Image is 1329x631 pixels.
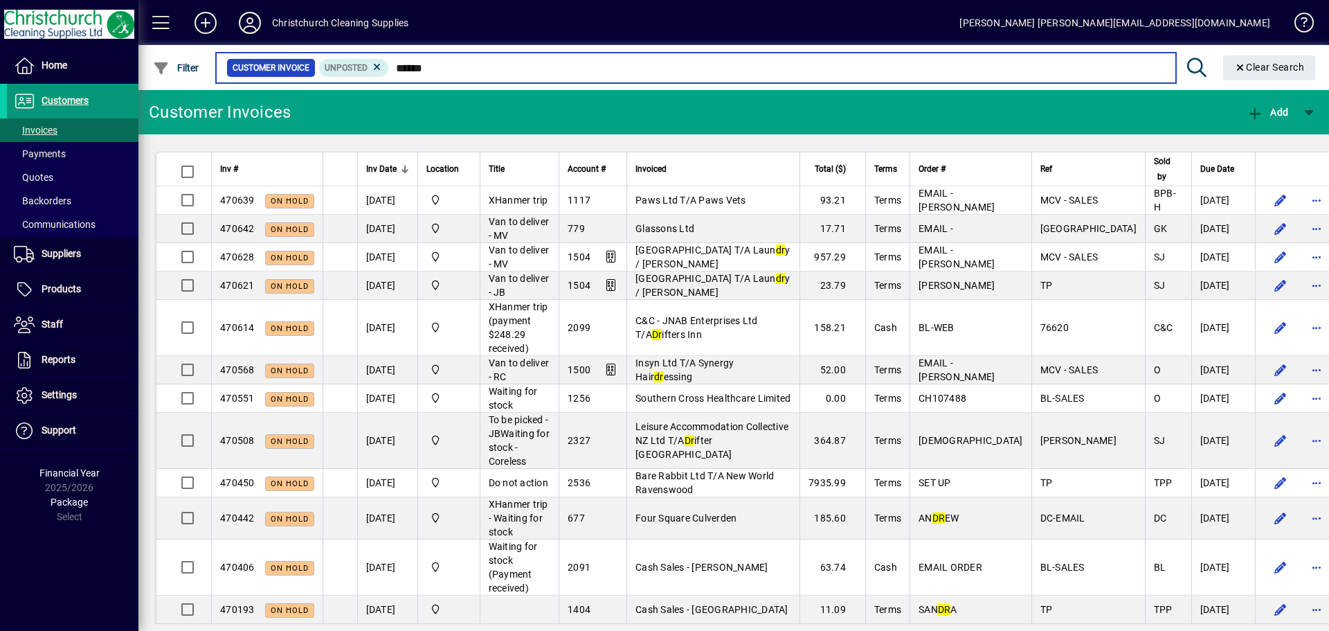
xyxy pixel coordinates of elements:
[874,322,897,333] span: Cash
[233,61,309,75] span: Customer Invoice
[220,195,255,206] span: 470639
[652,329,662,340] em: Dr
[568,322,590,333] span: 2099
[635,195,746,206] span: Paws Ltd T/A Paws Vets
[1191,300,1255,356] td: [DATE]
[635,604,788,615] span: Cash Sales - [GEOGRAPHIC_DATA]
[919,604,957,615] span: SAN A
[654,371,664,382] em: dr
[799,540,865,596] td: 63.74
[489,216,550,241] span: Van to deliver - MV
[426,221,471,236] span: Christchurch Cleaning Supplies Ltd
[635,470,774,495] span: Bare Rabbit Ltd T/A New World Ravenswood
[426,161,471,177] div: Location
[635,357,734,382] span: Insyn Ltd T/A Synergy Hair essing
[14,148,66,159] span: Payments
[42,95,89,106] span: Customers
[919,357,995,382] span: EMAIL -[PERSON_NAME]
[150,55,203,80] button: Filter
[42,283,81,294] span: Products
[1305,429,1328,452] button: More options
[1243,100,1292,125] button: Add
[1200,161,1247,177] div: Due Date
[1269,189,1292,211] button: Edit
[489,245,550,269] span: Van to deliver - MV
[568,364,590,375] span: 1500
[1154,513,1167,524] span: DC
[1154,188,1176,213] span: BPB-H
[489,499,548,537] span: XHanmer trip - Waiting for stock
[272,12,408,34] div: Christchurch Cleaning Supplies
[799,596,865,624] td: 11.09
[635,245,790,269] span: [GEOGRAPHIC_DATA] T/A Laun y / [PERSON_NAME]
[14,172,53,183] span: Quotes
[426,362,471,377] span: Christchurch Cleaning Supplies Ltd
[1223,55,1316,80] button: Clear
[220,251,255,263] span: 470628
[1305,387,1328,409] button: More options
[568,477,590,488] span: 2536
[635,223,694,234] span: Glassons Ltd
[426,193,471,208] span: Christchurch Cleaning Supplies Ltd
[938,604,951,615] em: DR
[1040,513,1085,524] span: DC-EMAIL
[7,213,138,236] a: Communications
[1305,507,1328,529] button: More options
[685,435,695,446] em: Dr
[1284,3,1312,48] a: Knowledge Base
[1154,280,1166,291] span: SJ
[1154,251,1166,263] span: SJ
[426,602,471,617] span: Christchurch Cleaning Supplies Ltd
[635,562,768,573] span: Cash Sales - [PERSON_NAME]
[1269,246,1292,268] button: Edit
[919,245,995,269] span: EMAIL -[PERSON_NAME]
[271,225,309,234] span: On hold
[874,195,901,206] span: Terms
[635,513,736,524] span: Four Square Culverden
[1154,154,1170,184] span: Sold by
[7,189,138,213] a: Backorders
[1154,435,1166,446] span: SJ
[271,254,309,263] span: On hold
[7,118,138,142] a: Invoices
[776,245,786,256] em: dr
[357,540,417,596] td: [DATE]
[568,435,590,446] span: 2327
[1305,317,1328,339] button: More options
[7,343,138,377] a: Reports
[1154,562,1166,573] span: BL
[1200,161,1234,177] span: Due Date
[357,413,417,469] td: [DATE]
[42,319,63,330] span: Staff
[799,215,865,243] td: 17.71
[1154,604,1173,615] span: TPP
[489,273,550,298] span: Van to deliver - JB
[7,272,138,307] a: Products
[7,48,138,83] a: Home
[874,477,901,488] span: Terms
[1154,477,1173,488] span: TPP
[1269,359,1292,381] button: Edit
[808,161,858,177] div: Total ($)
[959,12,1270,34] div: [PERSON_NAME] [PERSON_NAME][EMAIL_ADDRESS][DOMAIN_NAME]
[1191,356,1255,384] td: [DATE]
[1191,540,1255,596] td: [DATE]
[568,161,606,177] span: Account #
[874,223,901,234] span: Terms
[357,356,417,384] td: [DATE]
[39,468,100,479] span: Financial Year
[7,142,138,166] a: Payments
[220,393,255,404] span: 470551
[220,161,238,177] span: Inv #
[919,223,953,234] span: EMAIL -
[1040,280,1053,291] span: TP
[919,161,946,177] span: Order #
[1269,274,1292,296] button: Edit
[874,562,897,573] span: Cash
[271,366,309,375] span: On hold
[357,596,417,624] td: [DATE]
[426,510,471,526] span: Christchurch Cleaning Supplies Ltd
[220,435,255,446] span: 470508
[1040,161,1052,177] span: Ref
[220,280,255,291] span: 470621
